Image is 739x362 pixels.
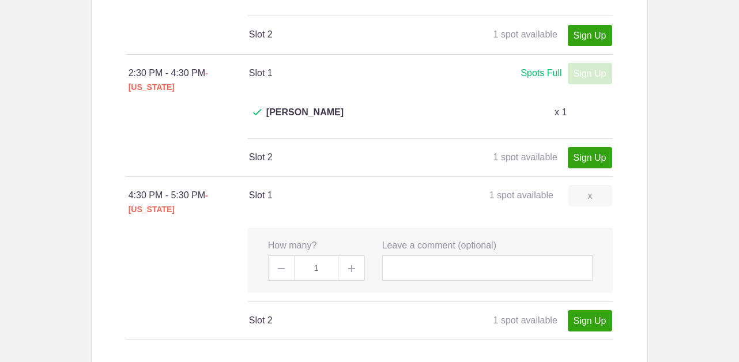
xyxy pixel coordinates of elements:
span: 1 spot available [493,315,557,325]
h4: Slot 2 [249,314,430,327]
span: 1 spot available [493,29,557,39]
label: Leave a comment (optional) [382,239,496,252]
h4: Slot 1 [249,188,430,202]
a: Sign Up [568,310,612,331]
label: How many? [268,239,316,252]
img: Minus gray [278,268,285,269]
a: Sign Up [568,25,612,46]
img: Check dark green [253,109,262,116]
span: - [US_STATE] [129,191,208,214]
img: Plus gray [348,265,355,272]
span: - [US_STATE] [129,69,208,92]
h4: Slot 2 [249,28,430,42]
span: [PERSON_NAME] [266,105,344,133]
div: 4:30 PM - 5:30 PM [129,188,249,216]
p: x 1 [555,105,567,119]
h4: Slot 1 [249,66,430,80]
span: 1 spot available [493,152,557,162]
a: Sign Up [568,147,612,168]
a: x [568,185,612,206]
span: 1 spot available [489,190,553,200]
h4: Slot 2 [249,150,430,164]
div: 2:30 PM - 4:30 PM [129,66,249,94]
div: Spots Full [521,66,561,81]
